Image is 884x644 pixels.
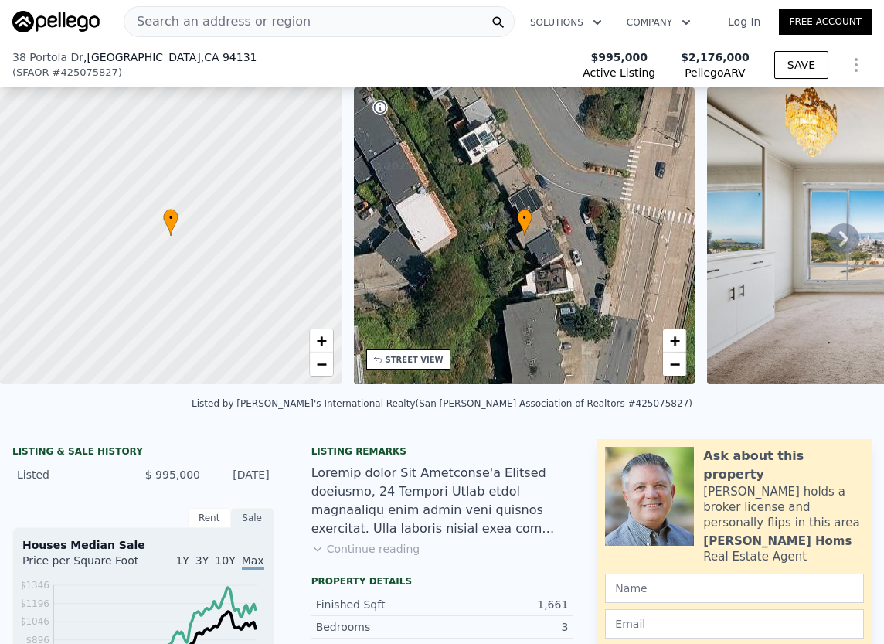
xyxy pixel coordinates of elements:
a: Log In [709,14,779,29]
span: + [316,331,326,350]
div: ( ) [12,65,122,80]
span: 3Y [195,554,209,567]
button: SAVE [774,51,828,79]
div: Ask about this property [703,447,864,484]
button: Continue reading [311,541,420,557]
tspan: $1346 [20,580,49,591]
div: [PERSON_NAME] Homs [703,533,852,549]
a: Zoom out [310,353,333,376]
div: Loremip dolor Sit Ametconse'a Elitsed doeiusmo, 24 Tempori Utlab etdol magnaaliqu enim admin veni... [311,464,573,538]
span: $ 995,000 [145,469,200,481]
button: Solutions [518,9,614,36]
div: 3 [442,619,568,635]
img: Pellego [12,11,100,32]
span: • [517,211,532,225]
div: STREET VIEW [386,354,444,366]
div: Houses Median Sale [22,537,264,553]
div: [DATE] [212,467,270,482]
span: SFAOR [16,65,49,80]
span: Active Listing [583,65,655,80]
div: • [163,209,178,236]
span: , [GEOGRAPHIC_DATA] [83,49,257,65]
div: Finished Sqft [316,597,442,612]
div: 1,661 [442,597,568,612]
button: Show Options [841,49,872,80]
div: [PERSON_NAME] holds a broker license and personally flips in this area [703,484,864,530]
span: + [670,331,680,350]
a: Zoom out [663,353,686,376]
div: Sale [231,508,274,528]
div: LISTING & SALE HISTORY [12,445,274,461]
span: 1Y [175,554,189,567]
span: − [316,354,326,373]
span: Search an address or region [124,12,311,31]
span: 38 Portola Dr [12,49,83,65]
span: , CA 94131 [201,51,257,63]
span: $995,000 [590,49,648,65]
div: Property details [311,575,573,588]
a: Zoom in [310,329,333,353]
div: Listed by [PERSON_NAME]'s International Realty (San [PERSON_NAME] Association of Realtors #425075... [192,398,692,409]
span: Pellego ARV [681,65,750,80]
span: 10Y [215,554,235,567]
tspan: $1046 [20,616,49,627]
span: − [670,354,680,373]
input: Email [605,609,864,639]
div: Rent [188,508,231,528]
div: Bedrooms [316,619,442,635]
span: • [163,211,178,225]
a: Free Account [779,9,872,35]
input: Name [605,574,864,603]
span: Max [242,554,264,570]
span: # 425075827 [53,65,118,80]
span: $2,176,000 [681,51,750,63]
div: Real Estate Agent [703,549,807,564]
tspan: $1196 [20,598,49,609]
div: • [517,209,532,236]
div: Listed [17,467,131,482]
div: Listing remarks [311,445,573,458]
a: Zoom in [663,329,686,353]
button: Company [614,9,703,36]
div: Price per Square Foot [22,553,143,578]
